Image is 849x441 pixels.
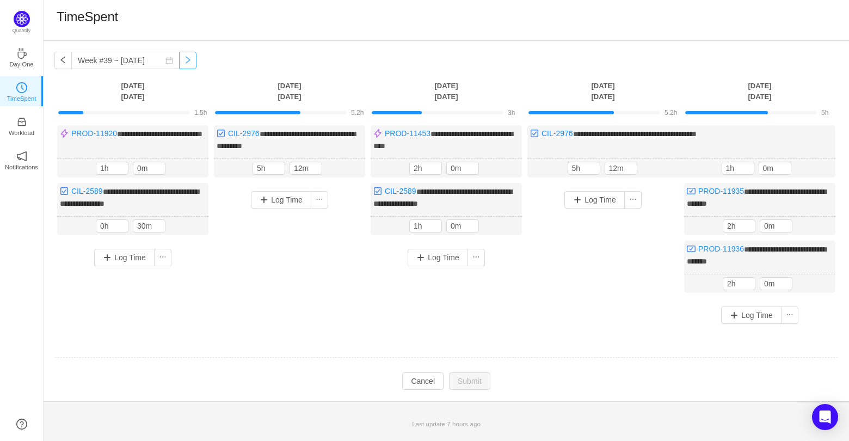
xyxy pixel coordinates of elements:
img: 10307 [60,129,69,138]
th: [DATE] [DATE] [525,80,681,102]
span: 1.5h [194,109,207,117]
th: [DATE] [DATE] [54,80,211,102]
button: Log Time [408,249,468,266]
a: PROD-11453 [385,129,430,138]
a: icon: coffeeDay One [16,51,27,62]
i: icon: inbox [16,117,27,127]
button: icon: ellipsis [624,191,642,209]
button: icon: left [54,52,72,69]
span: 7 hours ago [447,420,481,427]
p: TimeSpent [7,94,36,103]
a: PROD-11935 [698,187,744,195]
a: CIL-2589 [71,187,103,195]
div: Open Intercom Messenger [812,404,838,430]
button: icon: ellipsis [781,307,798,324]
a: PROD-11920 [71,129,117,138]
button: Log Time [94,249,155,266]
span: 3h [508,109,515,117]
img: 10300 [687,187,696,195]
span: 5h [821,109,828,117]
button: icon: right [179,52,196,69]
input: Select a week [71,52,180,69]
i: icon: notification [16,151,27,162]
img: 10318 [217,129,225,138]
a: icon: clock-circleTimeSpent [16,85,27,96]
img: Quantify [14,11,30,27]
p: Day One [9,59,33,69]
p: Quantify [13,27,31,35]
i: icon: coffee [16,48,27,59]
button: icon: ellipsis [467,249,485,266]
a: icon: notificationNotifications [16,154,27,165]
span: 5.2h [665,109,677,117]
button: Log Time [251,191,311,209]
a: CIL-2589 [385,187,416,195]
img: 10318 [373,187,382,195]
a: CIL-2976 [228,129,260,138]
button: Cancel [402,372,444,390]
img: 10318 [530,129,539,138]
img: 10318 [60,187,69,195]
a: CIL-2976 [542,129,573,138]
i: icon: clock-circle [16,82,27,93]
i: icon: calendar [165,57,173,64]
a: icon: inboxWorkload [16,120,27,131]
button: icon: ellipsis [311,191,328,209]
img: 10307 [373,129,382,138]
img: 10300 [687,244,696,253]
span: Last update: [412,420,481,427]
a: icon: question-circle [16,419,27,430]
h1: TimeSpent [57,9,118,25]
p: Workload [9,128,34,138]
th: [DATE] [DATE] [211,80,368,102]
button: Log Time [564,191,625,209]
th: [DATE] [DATE] [681,80,838,102]
button: Log Time [721,307,782,324]
button: icon: ellipsis [154,249,171,266]
button: Submit [449,372,490,390]
th: [DATE] [DATE] [368,80,525,102]
a: PROD-11936 [698,244,744,253]
p: Notifications [5,162,38,172]
span: 5.2h [351,109,364,117]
